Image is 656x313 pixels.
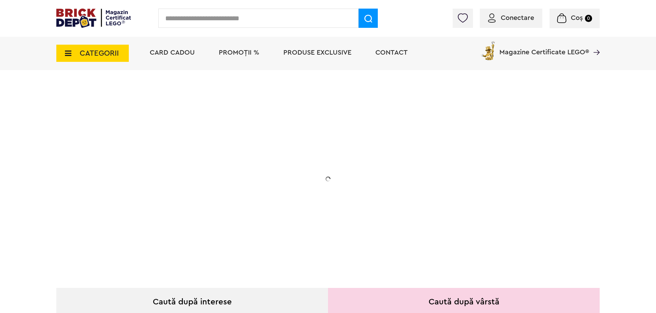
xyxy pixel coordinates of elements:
span: Magazine Certificate LEGO® [499,40,589,56]
span: Conectare [501,14,534,21]
a: Contact [375,49,408,56]
small: 0 [585,15,592,22]
span: Coș [571,14,583,21]
a: Card Cadou [150,49,195,56]
a: PROMOȚII % [219,49,259,56]
a: Conectare [488,14,534,21]
h2: La două seturi LEGO de adulți achiziționate din selecție! În perioada 12 - [DATE]! [105,170,242,199]
div: Explorează [105,214,242,223]
span: CATEGORII [80,49,119,57]
h1: 20% Reducere! [105,138,242,163]
a: Magazine Certificate LEGO® [589,40,600,47]
a: Produse exclusive [283,49,351,56]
